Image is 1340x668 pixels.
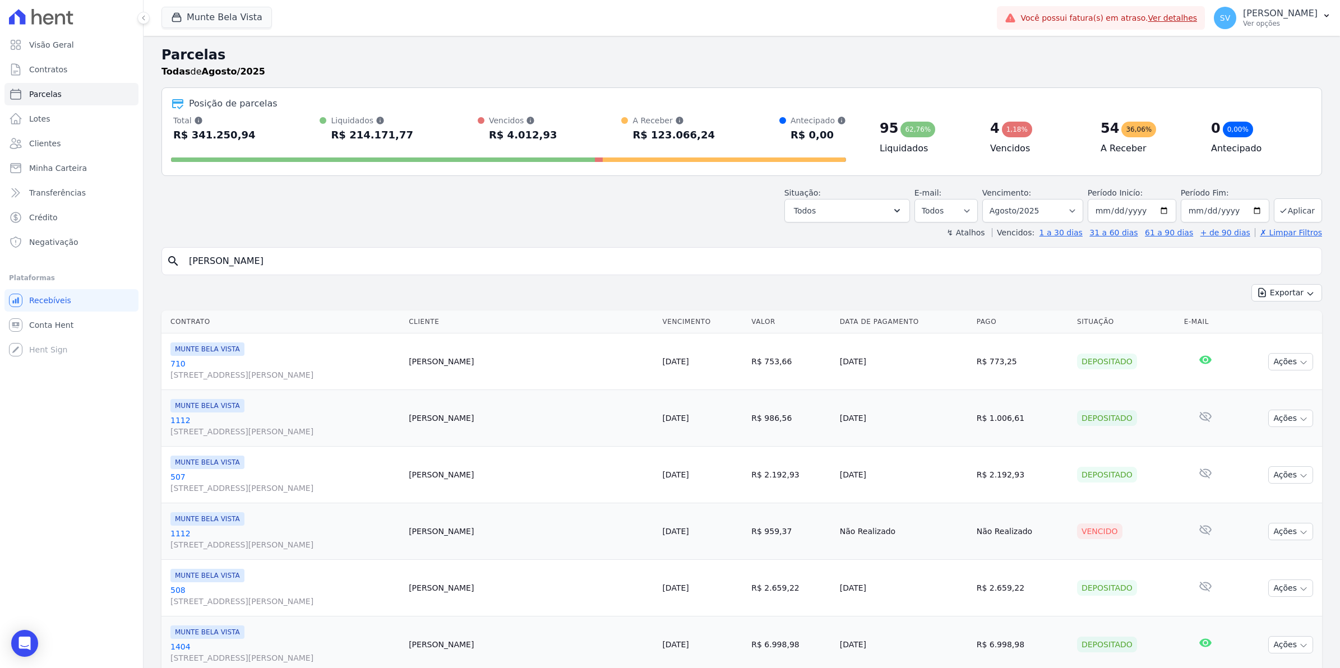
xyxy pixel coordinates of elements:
button: Ações [1268,523,1313,540]
span: Parcelas [29,89,62,100]
strong: Todas [161,66,191,77]
button: Exportar [1251,284,1322,301]
span: MUNTE BELA VISTA [170,569,244,582]
td: [PERSON_NAME] [404,447,658,503]
th: Pago [972,310,1073,333]
td: [PERSON_NAME] [404,560,658,616]
div: R$ 123.066,24 [632,126,715,144]
a: Minha Carteira [4,157,138,179]
div: R$ 341.250,94 [173,126,256,144]
p: Ver opções [1243,19,1318,28]
td: [DATE] [835,447,972,503]
td: R$ 773,25 [972,333,1073,390]
td: [DATE] [835,390,972,447]
a: 1404[STREET_ADDRESS][PERSON_NAME] [170,641,400,664]
span: [STREET_ADDRESS][PERSON_NAME] [170,426,400,437]
div: Antecipado [791,115,846,126]
span: SV [1220,14,1230,22]
a: + de 90 dias [1200,228,1250,237]
button: Munte Bela Vista [161,7,272,28]
th: Cliente [404,310,658,333]
div: Depositado [1077,410,1137,426]
span: MUNTE BELA VISTA [170,456,244,469]
th: Data de Pagamento [835,310,972,333]
td: [DATE] [835,333,972,390]
span: MUNTE BELA VISTA [170,512,244,526]
div: 54 [1101,119,1119,137]
a: Lotes [4,108,138,130]
a: 710[STREET_ADDRESS][PERSON_NAME] [170,358,400,381]
span: Minha Carteira [29,163,87,174]
h4: Liquidados [880,142,972,155]
td: R$ 2.659,22 [972,560,1073,616]
div: Depositado [1077,637,1137,652]
span: MUNTE BELA VISTA [170,399,244,412]
label: Período Fim: [1181,187,1269,199]
a: Clientes [4,132,138,155]
div: 0,00% [1223,122,1253,137]
a: Parcelas [4,83,138,105]
h4: Vencidos [990,142,1083,155]
a: Recebíveis [4,289,138,312]
span: Contratos [29,64,67,75]
td: R$ 1.006,61 [972,390,1073,447]
a: Transferências [4,182,138,204]
th: E-mail [1180,310,1232,333]
td: [PERSON_NAME] [404,390,658,447]
td: R$ 986,56 [747,390,835,447]
a: 1 a 30 dias [1039,228,1083,237]
a: Contratos [4,58,138,81]
button: Ações [1268,353,1313,370]
td: R$ 753,66 [747,333,835,390]
div: R$ 214.171,77 [331,126,413,144]
button: Ações [1268,466,1313,484]
a: 508[STREET_ADDRESS][PERSON_NAME] [170,584,400,607]
span: Lotes [29,113,50,124]
a: Negativação [4,231,138,253]
button: SV [PERSON_NAME] Ver opções [1205,2,1340,34]
div: R$ 4.012,93 [489,126,557,144]
span: Conta Hent [29,319,73,331]
a: [DATE] [662,527,689,536]
i: search [167,254,180,268]
label: E-mail: [914,188,942,197]
div: 4 [990,119,1000,137]
a: Visão Geral [4,34,138,56]
span: [STREET_ADDRESS][PERSON_NAME] [170,539,400,550]
p: de [161,65,265,78]
div: Vencidos [489,115,557,126]
a: [DATE] [662,470,689,479]
div: Depositado [1077,580,1137,596]
td: Não Realizado [972,503,1073,560]
div: Depositado [1077,467,1137,483]
div: Depositado [1077,354,1137,369]
div: 95 [880,119,898,137]
td: R$ 959,37 [747,503,835,560]
a: 31 a 60 dias [1089,228,1138,237]
span: Crédito [29,212,58,223]
h4: A Receber [1101,142,1193,155]
th: Contrato [161,310,404,333]
td: [DATE] [835,560,972,616]
button: Todos [784,199,910,222]
button: Ações [1268,636,1313,653]
a: 1112[STREET_ADDRESS][PERSON_NAME] [170,528,400,550]
div: Open Intercom Messenger [11,630,38,657]
a: Crédito [4,206,138,229]
h2: Parcelas [161,45,1322,65]
div: Posição de parcelas [189,97,278,110]
a: Ver detalhes [1148,13,1198,22]
div: 1,18% [1002,122,1032,137]
td: R$ 2.659,22 [747,560,835,616]
a: 1112[STREET_ADDRESS][PERSON_NAME] [170,415,400,437]
span: Transferências [29,187,86,198]
a: 507[STREET_ADDRESS][PERSON_NAME] [170,471,400,494]
div: A Receber [632,115,715,126]
div: Vencido [1077,523,1122,539]
span: [STREET_ADDRESS][PERSON_NAME] [170,596,400,607]
span: Todos [794,204,816,217]
label: Situação: [784,188,821,197]
a: Conta Hent [4,314,138,336]
h4: Antecipado [1211,142,1304,155]
div: 0 [1211,119,1221,137]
